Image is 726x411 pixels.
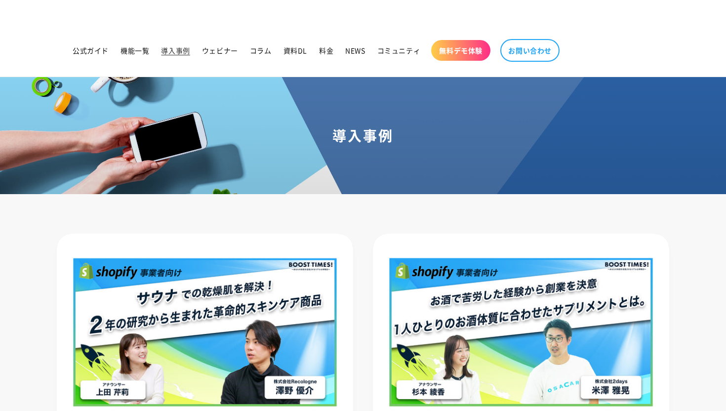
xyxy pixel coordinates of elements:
a: 資料DL [278,40,313,61]
a: NEWS [339,40,371,61]
a: お問い合わせ [500,39,560,62]
a: ウェビナー [196,40,244,61]
a: 料金 [313,40,339,61]
span: コラム [250,46,272,55]
span: 料金 [319,46,333,55]
span: 資料DL [283,46,307,55]
span: 機能一覧 [121,46,149,55]
span: コミュニティ [377,46,421,55]
span: お問い合わせ [508,46,552,55]
a: 機能一覧 [115,40,155,61]
a: コミュニティ [371,40,427,61]
a: 無料デモ体験 [431,40,490,61]
span: 無料デモ体験 [439,46,483,55]
span: ウェビナー [202,46,238,55]
span: 公式ガイド [73,46,109,55]
span: NEWS [345,46,365,55]
a: 公式ガイド [67,40,115,61]
h1: 導入事例 [12,126,714,144]
span: 導入事例 [161,46,190,55]
a: 導入事例 [155,40,196,61]
a: コラム [244,40,278,61]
